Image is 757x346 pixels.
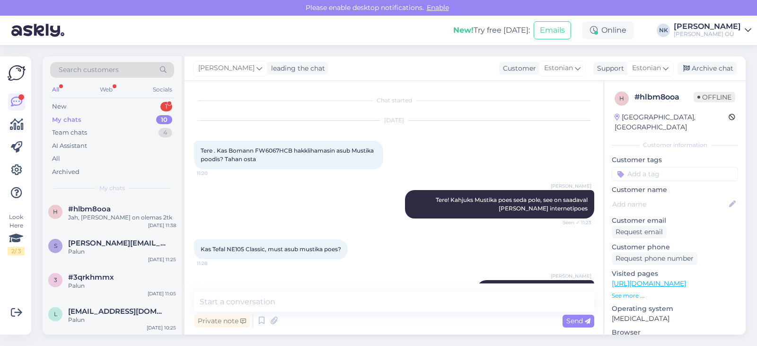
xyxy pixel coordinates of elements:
div: Web [98,83,114,96]
a: [PERSON_NAME][PERSON_NAME] OÜ [674,23,751,38]
div: [PERSON_NAME] [674,23,741,30]
span: Estonian [544,63,573,73]
div: 1 [160,102,172,111]
span: Tere! Kahjuks Mustika poes seda pole, see on saadaval [PERSON_NAME] internetipoes [436,196,589,212]
div: Team chats [52,128,87,137]
a: [URL][DOMAIN_NAME] [612,279,686,288]
p: Browser [612,328,738,337]
div: [DATE] 11:25 [148,256,176,263]
div: Customer [499,64,536,73]
div: [PERSON_NAME] OÜ [674,30,741,38]
div: Support [593,64,624,73]
span: silvia.ramson87@gmail.com [68,239,167,247]
button: Emails [534,21,571,39]
div: Request phone number [612,252,697,265]
div: 10 [156,115,172,125]
div: Jah, [PERSON_NAME] on olemas 2tk [68,213,176,222]
span: Send [566,317,590,325]
p: Customer phone [612,242,738,252]
div: Online [582,22,634,39]
div: NK [657,24,670,37]
p: Customer email [612,216,738,226]
input: Add a tag [612,167,738,181]
p: Visited pages [612,269,738,279]
span: Offline [694,92,735,102]
p: Operating system [612,304,738,314]
div: Socials [151,83,174,96]
span: Kas Tefal NE105 Classic, must asub mustika poes? [201,246,341,253]
div: AI Assistant [52,141,87,151]
div: 4 [158,128,172,137]
input: Add name [612,199,727,209]
span: Tere . Kas Bomann FW6067HCB hakklihamasin asub Mustika poodis? Tahan osta [201,147,375,163]
div: Private note [194,315,250,328]
div: Look Here [8,213,25,255]
div: leading the chat [267,64,325,73]
div: Customer information [612,141,738,149]
span: Estonian [632,63,661,73]
span: liina.uudam@gmail.com [68,307,167,316]
div: 2 / 3 [8,247,25,255]
div: Archived [52,167,79,177]
div: Chat started [194,96,594,105]
span: [PERSON_NAME] [551,273,591,280]
b: New! [453,26,474,35]
p: See more ... [612,291,738,300]
div: [DATE] 10:25 [147,324,176,331]
div: Palun [68,282,176,290]
span: #3qrkhmmx [68,273,114,282]
span: [PERSON_NAME] [551,182,591,190]
div: Palun [68,247,176,256]
img: Askly Logo [8,64,26,82]
span: 3 [54,276,57,283]
div: My chats [52,115,81,125]
span: Enable [424,3,452,12]
span: [PERSON_NAME] [198,63,255,73]
span: 11:28 [197,260,232,267]
p: Customer tags [612,155,738,165]
div: [DATE] [194,116,594,125]
div: Request email [612,226,667,238]
div: Archive chat [678,62,737,75]
span: h [53,208,58,215]
p: [MEDICAL_DATA] [612,314,738,324]
span: Seen ✓ 11:23 [556,219,591,226]
div: Palun [68,316,176,324]
div: All [50,83,61,96]
span: s [54,242,57,249]
span: Search customers [59,65,119,75]
span: #hlbm8ooa [68,205,111,213]
div: [GEOGRAPHIC_DATA], [GEOGRAPHIC_DATA] [615,112,729,132]
div: All [52,154,60,164]
div: # hlbm8ooa [634,91,694,103]
p: Customer name [612,185,738,195]
span: 11:20 [197,170,232,177]
div: [DATE] 11:38 [148,222,176,229]
span: l [54,310,57,318]
span: My chats [99,184,125,192]
div: Try free [DATE]: [453,25,530,36]
div: [DATE] 11:05 [148,290,176,297]
span: h [619,95,624,102]
div: New [52,102,66,111]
